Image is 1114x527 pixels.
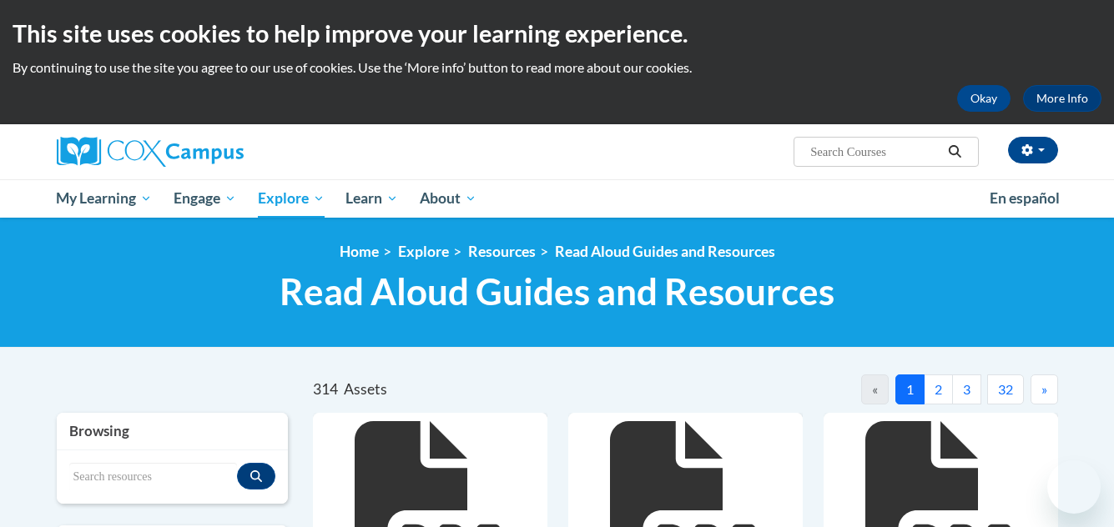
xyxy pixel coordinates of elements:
[57,137,244,167] img: Cox Campus
[685,374,1057,404] nav: Pagination Navigation
[13,17,1101,50] h2: This site uses cookies to help improve your learning experience.
[340,243,379,260] a: Home
[990,189,1060,207] span: En español
[420,188,476,208] span: About
[409,179,487,218] a: About
[895,374,925,404] button: 1
[924,374,953,404] button: 2
[345,188,398,208] span: Learn
[1047,460,1101,514] iframe: Button to launch messaging window
[952,374,981,404] button: 3
[237,463,275,489] button: Search resources
[56,188,152,208] span: My Learning
[247,179,335,218] a: Explore
[1008,137,1058,163] button: Account Settings
[398,243,449,260] a: Explore
[258,188,325,208] span: Explore
[280,269,834,314] span: Read Aloud Guides and Resources
[555,243,775,260] a: Read Aloud Guides and Resources
[13,58,1101,77] p: By continuing to use the site you agree to our use of cookies. Use the ‘More info’ button to read...
[57,137,374,167] a: Cox Campus
[163,179,247,218] a: Engage
[468,243,536,260] a: Resources
[957,85,1011,112] button: Okay
[1023,85,1101,112] a: More Info
[1031,374,1058,404] button: Next
[809,142,942,162] input: Search Courses
[32,179,1083,218] div: Main menu
[987,374,1024,404] button: 32
[979,181,1071,216] a: En español
[46,179,164,218] a: My Learning
[942,142,967,162] button: Search
[335,179,409,218] a: Learn
[344,380,387,398] span: Assets
[69,463,238,491] input: Search resources
[1041,381,1047,397] span: »
[313,380,338,398] span: 314
[174,188,236,208] span: Engage
[69,421,276,441] h3: Browsing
